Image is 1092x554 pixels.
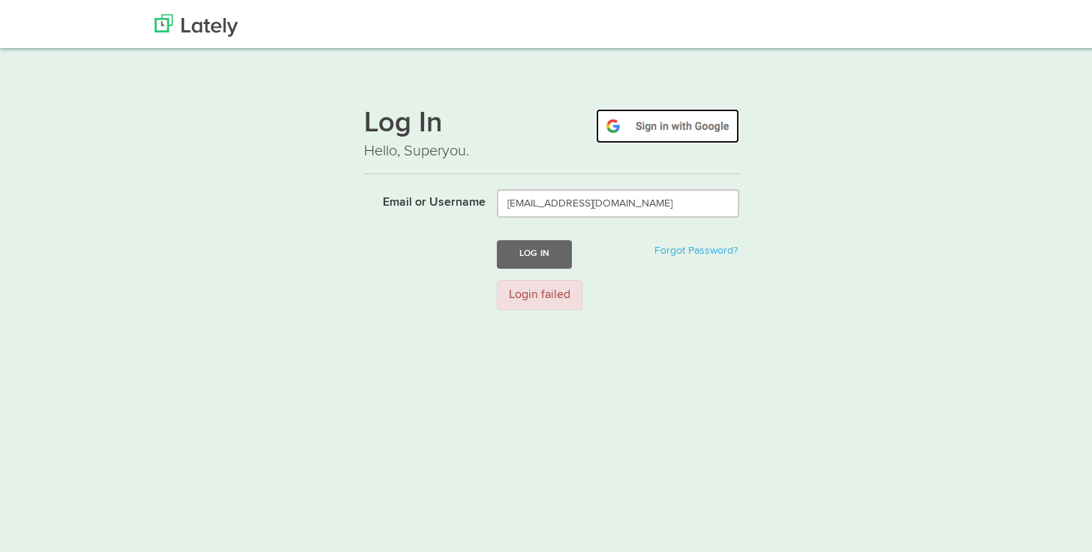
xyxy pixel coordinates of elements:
img: Lately [155,11,238,34]
input: Email or Username [497,186,739,215]
a: Forgot Password? [654,242,738,253]
div: Login failed [497,277,582,308]
p: Hello, Superyou. [364,137,739,159]
h1: Log In [364,106,739,137]
button: Log In [497,237,572,265]
img: google-signin.png [596,106,739,140]
label: Email or Username [353,186,486,209]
